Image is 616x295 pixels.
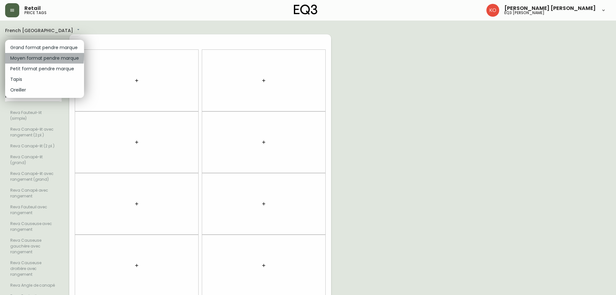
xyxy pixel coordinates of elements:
[19,26,89,43] div: Fauteuil inclinable [PERSON_NAME]
[5,53,84,64] li: Moyen format pendre marque
[19,45,89,51] div: 29.75L × 35.75P × 37H
[5,74,84,85] li: Tapis
[5,85,84,95] li: Oreiller
[5,42,84,53] li: Grand format pendre marque
[5,64,84,74] li: Petit format pendre marque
